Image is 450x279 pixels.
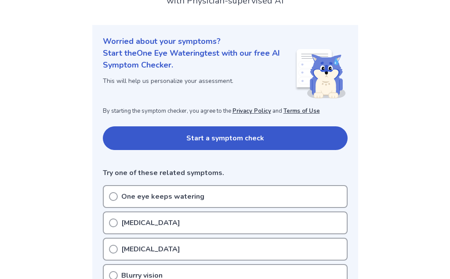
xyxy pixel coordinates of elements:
[121,244,180,254] p: [MEDICAL_DATA]
[103,47,295,71] p: Start the One Eye Watering test with our free AI Symptom Checker.
[103,36,348,47] p: Worried about your symptoms?
[121,191,204,202] p: One eye keeps watering
[121,218,180,228] p: [MEDICAL_DATA]
[232,107,271,115] a: Privacy Policy
[103,76,295,86] p: This will help us personalize your assessment.
[295,49,346,98] img: Shiba
[283,107,320,115] a: Terms of Use
[103,126,348,150] button: Start a symptom check
[103,168,348,178] p: Try one of these related symptoms.
[103,107,348,116] p: By starting the symptom checker, you agree to the and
